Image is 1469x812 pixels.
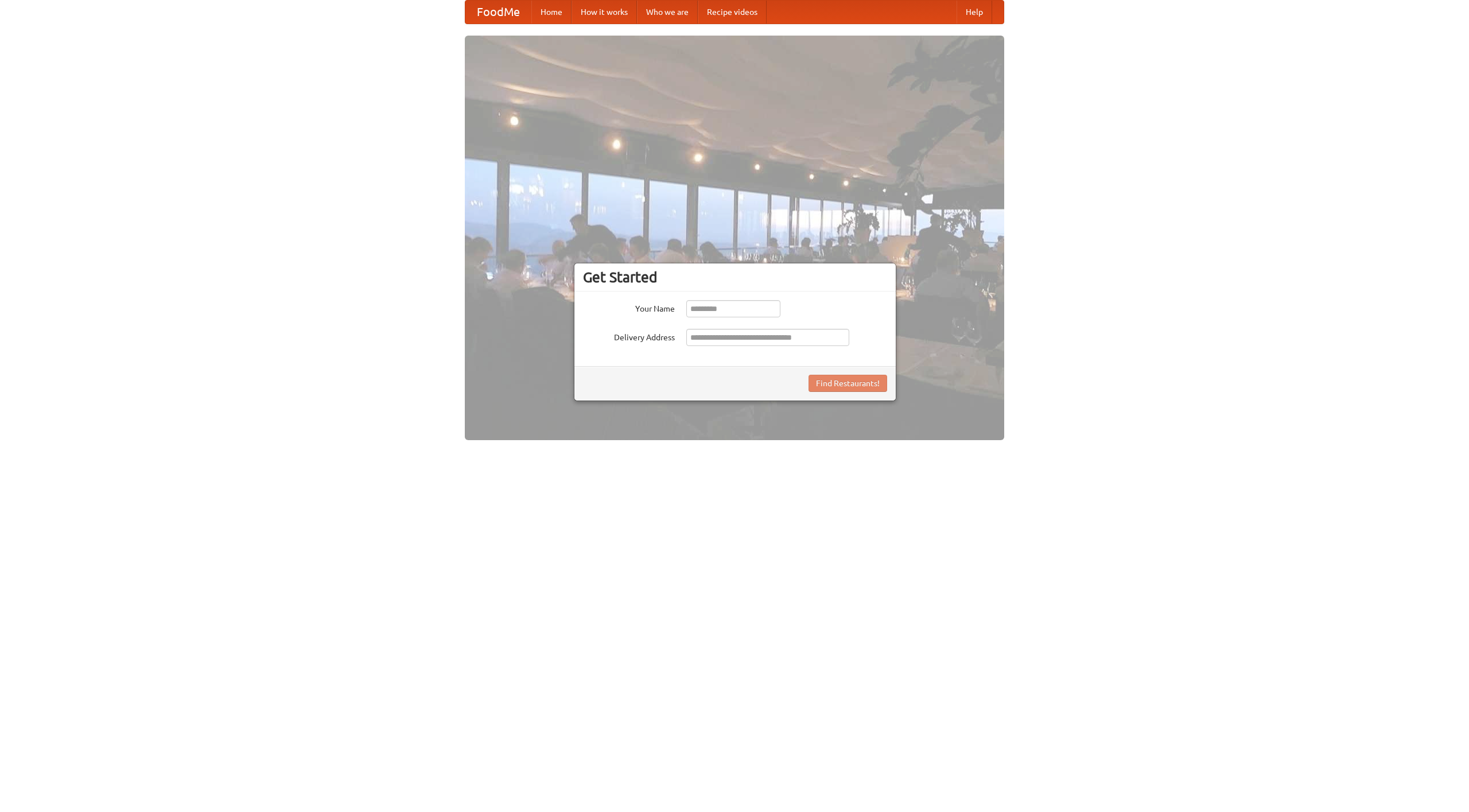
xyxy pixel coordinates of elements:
a: Who we are [637,1,698,24]
a: Help [957,1,992,24]
a: Recipe videos [698,1,767,24]
label: Delivery Address [583,329,675,343]
h3: Get Started [583,269,887,286]
a: Home [531,1,572,24]
a: How it works [572,1,637,24]
label: Your Name [583,300,675,314]
button: Find Restaurants! [809,375,887,392]
a: FoodMe [465,1,531,24]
